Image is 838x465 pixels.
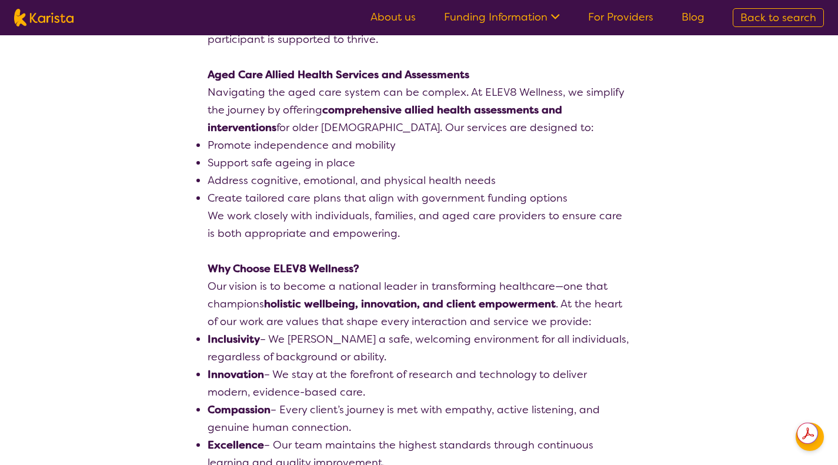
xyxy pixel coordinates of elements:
[208,207,631,242] p: We work closely with individuals, families, and aged care providers to ensure care is both approp...
[208,403,271,417] strong: Compassion
[740,11,816,25] span: Back to search
[208,332,260,346] strong: Inclusivity
[682,10,705,24] a: Blog
[208,367,264,382] strong: Innovation
[208,189,631,207] li: Create tailored care plans that align with government funding options
[370,10,416,24] a: About us
[208,366,631,401] li: – We stay at the forefront of research and technology to deliver modern, evidence-based care.
[588,10,653,24] a: For Providers
[208,136,631,154] li: Promote independence and mobility
[14,9,74,26] img: Karista logo
[208,154,631,172] li: Support safe ageing in place
[444,10,560,24] a: Funding Information
[733,8,824,27] a: Back to search
[208,83,631,136] p: Navigating the aged care system can be complex. At ELEV8 Wellness, we simplify the journey by off...
[208,401,631,436] li: – Every client’s journey is met with empathy, active listening, and genuine human connection.
[208,438,264,452] strong: Excellence
[208,103,562,135] strong: comprehensive allied health assessments and interventions
[208,262,359,276] strong: Why Choose ELEV8 Wellness?
[208,277,631,330] p: Our vision is to become a national leader in transforming healthcare—one that champions . At the ...
[208,68,469,82] strong: Aged Care Allied Health Services and Assessments
[208,330,631,366] li: – We [PERSON_NAME] a safe, welcoming environment for all individuals, regardless of background or...
[208,172,631,189] li: Address cognitive, emotional, and physical health needs
[264,297,556,311] strong: holistic wellbeing, innovation, and client empowerment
